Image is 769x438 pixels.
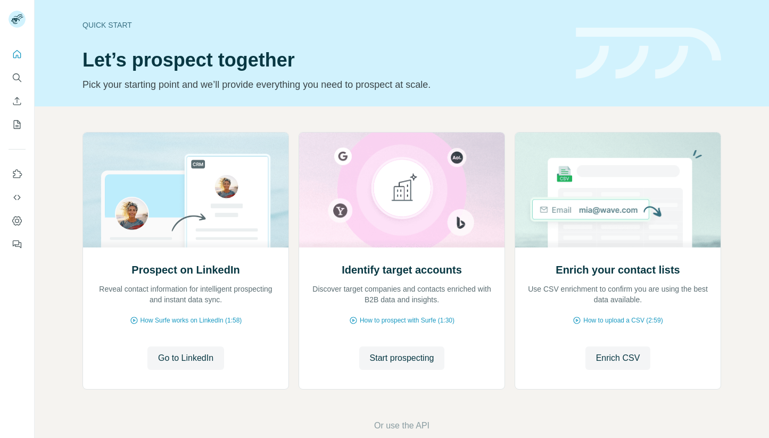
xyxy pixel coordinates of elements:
span: Go to LinkedIn [158,352,213,365]
button: Use Surfe API [9,188,26,207]
h2: Identify target accounts [342,262,462,277]
button: Go to LinkedIn [147,346,224,370]
p: Pick your starting point and we’ll provide everything you need to prospect at scale. [82,77,563,92]
img: Identify target accounts [299,133,505,247]
button: Enrich CSV [585,346,651,370]
img: Prospect on LinkedIn [82,133,289,247]
span: Start prospecting [370,352,434,365]
p: Reveal contact information for intelligent prospecting and instant data sync. [94,284,278,305]
button: Use Surfe on LinkedIn [9,164,26,184]
button: Or use the API [374,419,429,432]
button: Search [9,68,26,87]
button: Feedback [9,235,26,254]
span: Enrich CSV [596,352,640,365]
span: How to upload a CSV (2:59) [583,316,663,325]
button: My lists [9,115,26,134]
div: Quick start [82,20,563,30]
button: Dashboard [9,211,26,230]
span: How to prospect with Surfe (1:30) [360,316,454,325]
img: Enrich your contact lists [515,133,721,247]
img: banner [576,28,721,79]
p: Use CSV enrichment to confirm you are using the best data available. [526,284,710,305]
p: Discover target companies and contacts enriched with B2B data and insights. [310,284,494,305]
button: Start prospecting [359,346,445,370]
h2: Prospect on LinkedIn [131,262,239,277]
span: How Surfe works on LinkedIn (1:58) [140,316,242,325]
h1: Let’s prospect together [82,49,563,71]
button: Quick start [9,45,26,64]
button: Enrich CSV [9,92,26,111]
h2: Enrich your contact lists [556,262,680,277]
